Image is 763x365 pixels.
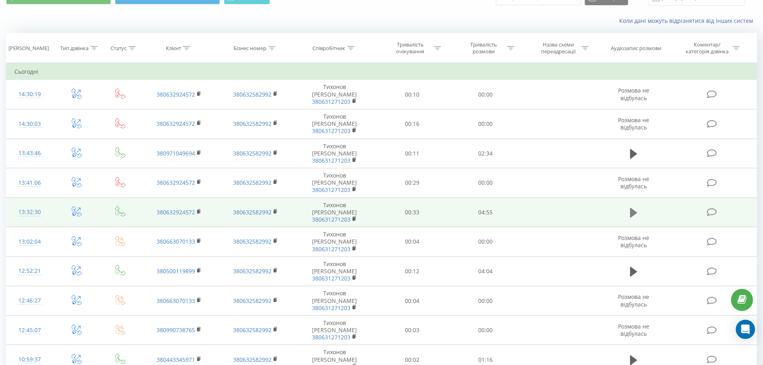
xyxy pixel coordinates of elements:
[376,109,449,139] td: 00:16
[376,286,449,316] td: 00:04
[157,91,195,98] a: 380632924572
[233,179,272,186] a: 380632582992
[233,326,272,334] a: 380632582992
[14,323,45,338] div: 12:45:07
[294,286,376,316] td: Тихонов [PERSON_NAME]
[157,297,195,305] a: 380663070133
[157,267,195,275] a: 380500119899
[462,41,505,55] div: Тривалість розмови
[312,98,350,105] a: 380631271203
[449,139,522,168] td: 02:34
[157,238,195,245] a: 380663070133
[537,41,580,55] div: Назва схеми переадресації
[233,238,272,245] a: 380632582992
[14,263,45,279] div: 12:52:21
[294,139,376,168] td: Тихонов [PERSON_NAME]
[449,286,522,316] td: 00:00
[684,41,731,55] div: Коментар/категорія дзвінка
[618,234,649,249] span: Розмова не відбулась
[166,45,181,52] div: Клієнт
[111,45,127,52] div: Статус
[376,256,449,286] td: 00:12
[234,45,266,52] div: Бізнес номер
[611,45,661,52] div: Аудіозапис розмови
[376,227,449,257] td: 00:04
[449,168,522,198] td: 00:00
[312,216,350,223] a: 380631271203
[233,297,272,305] a: 380632582992
[294,315,376,345] td: Тихонов [PERSON_NAME]
[233,267,272,275] a: 380632582992
[294,198,376,227] td: Тихонов [PERSON_NAME]
[294,168,376,198] td: Тихонов [PERSON_NAME]
[449,227,522,257] td: 00:00
[312,157,350,164] a: 380631271203
[157,149,195,157] a: 380971049694
[233,149,272,157] a: 380632582992
[618,323,649,337] span: Розмова не відбулась
[157,179,195,186] a: 380632924572
[233,120,272,127] a: 380632582992
[14,87,45,102] div: 14:30:19
[14,116,45,132] div: 14:30:03
[389,41,432,55] div: Тривалість очікування
[736,320,755,339] div: Open Intercom Messenger
[14,234,45,250] div: 13:02:04
[618,175,649,190] span: Розмова не відбулась
[376,139,449,168] td: 00:11
[312,333,350,341] a: 380631271203
[294,80,376,109] td: Тихонов [PERSON_NAME]
[449,80,522,109] td: 00:00
[312,45,345,52] div: Співробітник
[312,245,350,253] a: 380631271203
[618,116,649,131] span: Розмова не відбулась
[376,168,449,198] td: 00:29
[618,87,649,101] span: Розмова не відбулась
[233,208,272,216] a: 380632582992
[376,198,449,227] td: 00:33
[449,198,522,227] td: 04:55
[312,274,350,282] a: 380631271203
[14,145,45,161] div: 13:43:46
[157,356,195,363] a: 380443345971
[294,227,376,257] td: Тихонов [PERSON_NAME]
[449,315,522,345] td: 00:00
[8,45,49,52] div: [PERSON_NAME]
[294,109,376,139] td: Тихонов [PERSON_NAME]
[14,175,45,191] div: 13:41:06
[233,91,272,98] a: 380632582992
[312,127,350,135] a: 380631271203
[157,208,195,216] a: 380632924572
[449,256,522,286] td: 04:04
[233,356,272,363] a: 380632582992
[294,256,376,286] td: Тихонов [PERSON_NAME]
[6,64,757,80] td: Сьогодні
[14,204,45,220] div: 13:32:30
[157,120,195,127] a: 380632924572
[449,109,522,139] td: 00:00
[619,17,757,24] a: Коли дані можуть відрізнятися вiд інших систем
[157,326,195,334] a: 380990738765
[60,45,89,52] div: Тип дзвінка
[376,315,449,345] td: 00:03
[618,293,649,308] span: Розмова не відбулась
[14,293,45,309] div: 12:46:27
[312,186,350,194] a: 380631271203
[312,304,350,312] a: 380631271203
[376,80,449,109] td: 00:10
